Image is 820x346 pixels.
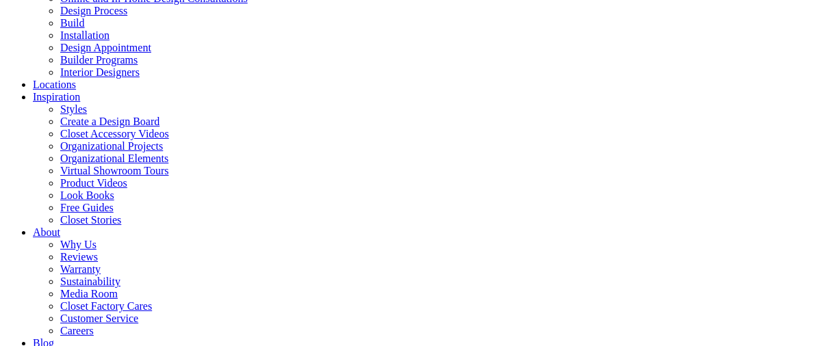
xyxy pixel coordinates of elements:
[60,103,87,115] a: Styles
[60,263,101,275] a: Warranty
[60,66,140,78] a: Interior Designers
[33,226,60,238] a: About
[60,276,120,287] a: Sustainability
[60,214,121,226] a: Closet Stories
[60,239,97,250] a: Why Us
[60,128,169,139] a: Closet Accessory Videos
[60,300,152,312] a: Closet Factory Cares
[60,189,114,201] a: Look Books
[60,288,118,300] a: Media Room
[60,202,114,213] a: Free Guides
[33,79,76,90] a: Locations
[60,325,94,336] a: Careers
[60,251,98,263] a: Reviews
[60,152,168,164] a: Organizational Elements
[60,42,151,53] a: Design Appointment
[60,54,138,66] a: Builder Programs
[33,91,80,103] a: Inspiration
[60,140,163,152] a: Organizational Projects
[60,165,169,176] a: Virtual Showroom Tours
[60,29,110,41] a: Installation
[60,5,127,16] a: Design Process
[60,17,85,29] a: Build
[60,116,159,127] a: Create a Design Board
[60,177,127,189] a: Product Videos
[60,312,138,324] a: Customer Service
